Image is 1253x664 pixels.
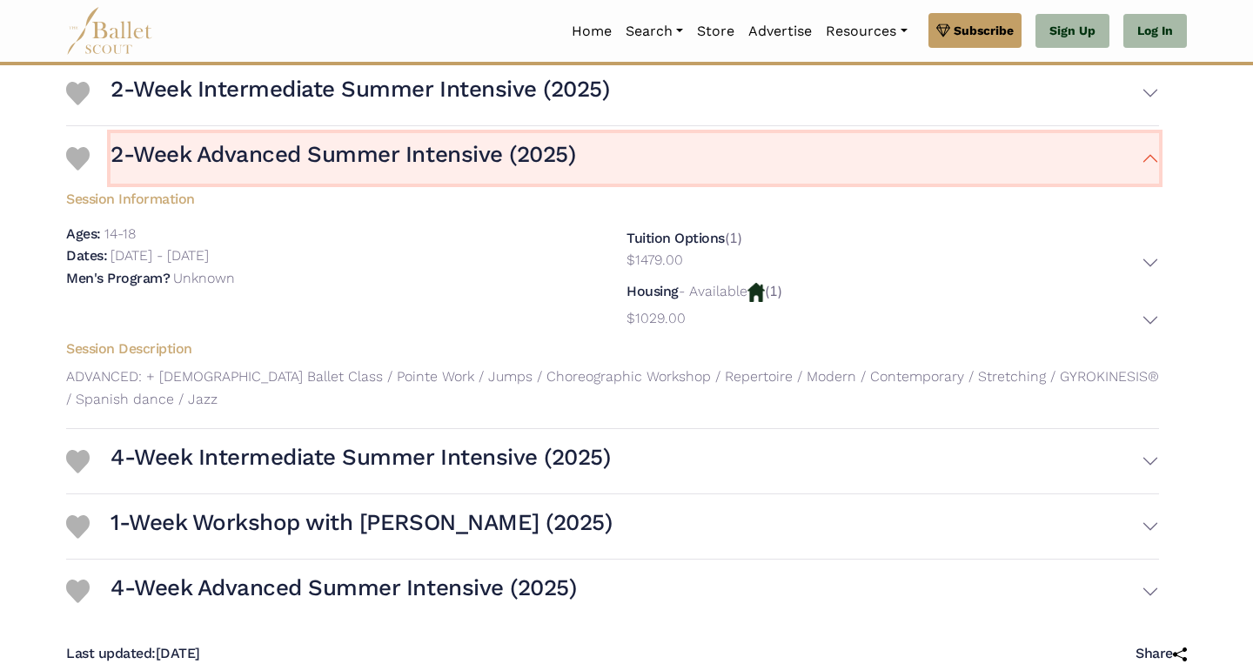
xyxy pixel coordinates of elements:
h3: 2-Week Advanced Summer Intensive (2025) [111,140,575,170]
span: Last updated: [66,645,156,661]
h5: Session Description [52,340,1173,359]
a: Log In [1123,14,1187,49]
a: Store [690,13,741,50]
p: - Available [679,283,747,299]
p: $1479.00 [626,249,683,272]
a: Search [619,13,690,50]
p: 14-18 [104,225,136,242]
a: Resources [819,13,914,50]
a: Home [565,13,619,50]
h5: Share [1136,645,1187,663]
img: Heart [66,450,90,473]
img: Heart [66,580,90,603]
button: 2-Week Intermediate Summer Intensive (2025) [111,68,1159,118]
img: Heart [66,82,90,105]
h5: Ages: [66,225,101,242]
h3: 4-Week Intermediate Summer Intensive (2025) [111,443,610,473]
h5: Men's Program? [66,270,170,286]
img: Heart [66,147,90,171]
span: Subscribe [954,21,1014,40]
button: $1029.00 [626,307,1159,334]
h5: Session Information [52,184,1173,209]
a: Sign Up [1035,14,1109,49]
p: [DATE] - [DATE] [111,247,209,264]
button: $1479.00 [626,249,1159,276]
button: 1-Week Workshop with [PERSON_NAME] (2025) [111,501,1159,552]
p: Unknown [173,270,235,286]
div: (1) [626,280,1159,333]
img: Heart [66,515,90,539]
p: ADVANCED: + [DEMOGRAPHIC_DATA] Ballet Class / Pointe Work / Jumps / Choreographic Workshop / Repe... [52,366,1173,410]
h5: Dates: [66,247,107,264]
p: $1029.00 [626,307,686,330]
img: Housing Available [747,283,765,302]
h5: Tuition Options [626,230,725,246]
h5: Housing [626,283,679,299]
img: gem.svg [936,21,950,40]
h3: 2-Week Intermediate Summer Intensive (2025) [111,75,609,104]
h3: 4-Week Advanced Summer Intensive (2025) [111,573,576,603]
a: Subscribe [928,13,1022,48]
a: Advertise [741,13,819,50]
div: (1) [626,227,1159,276]
h5: [DATE] [66,645,200,663]
button: 4-Week Intermediate Summer Intensive (2025) [111,436,1159,486]
h3: 1-Week Workshop with [PERSON_NAME] (2025) [111,508,612,538]
button: 2-Week Advanced Summer Intensive (2025) [111,133,1159,184]
button: 4-Week Advanced Summer Intensive (2025) [111,567,1159,617]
